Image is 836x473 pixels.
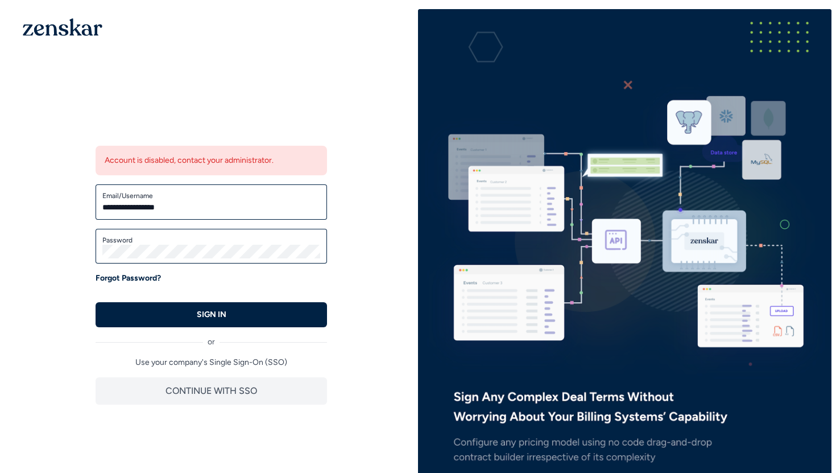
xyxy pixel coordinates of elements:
[102,236,320,245] label: Password
[96,302,327,327] button: SIGN IN
[197,309,226,320] p: SIGN IN
[96,273,161,284] a: Forgot Password?
[102,191,320,200] label: Email/Username
[96,327,327,348] div: or
[23,18,102,36] img: 1OGAJ2xQqyY4LXKgY66KYq0eOWRCkrZdAb3gUhuVAqdWPZE9SRJmCz+oDMSn4zDLXe31Ii730ItAGKgCKgCCgCikA4Av8PJUP...
[96,146,327,175] div: Account is disabled, contact your administrator.
[96,377,327,405] button: CONTINUE WITH SSO
[96,357,327,368] p: Use your company's Single Sign-On (SSO)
